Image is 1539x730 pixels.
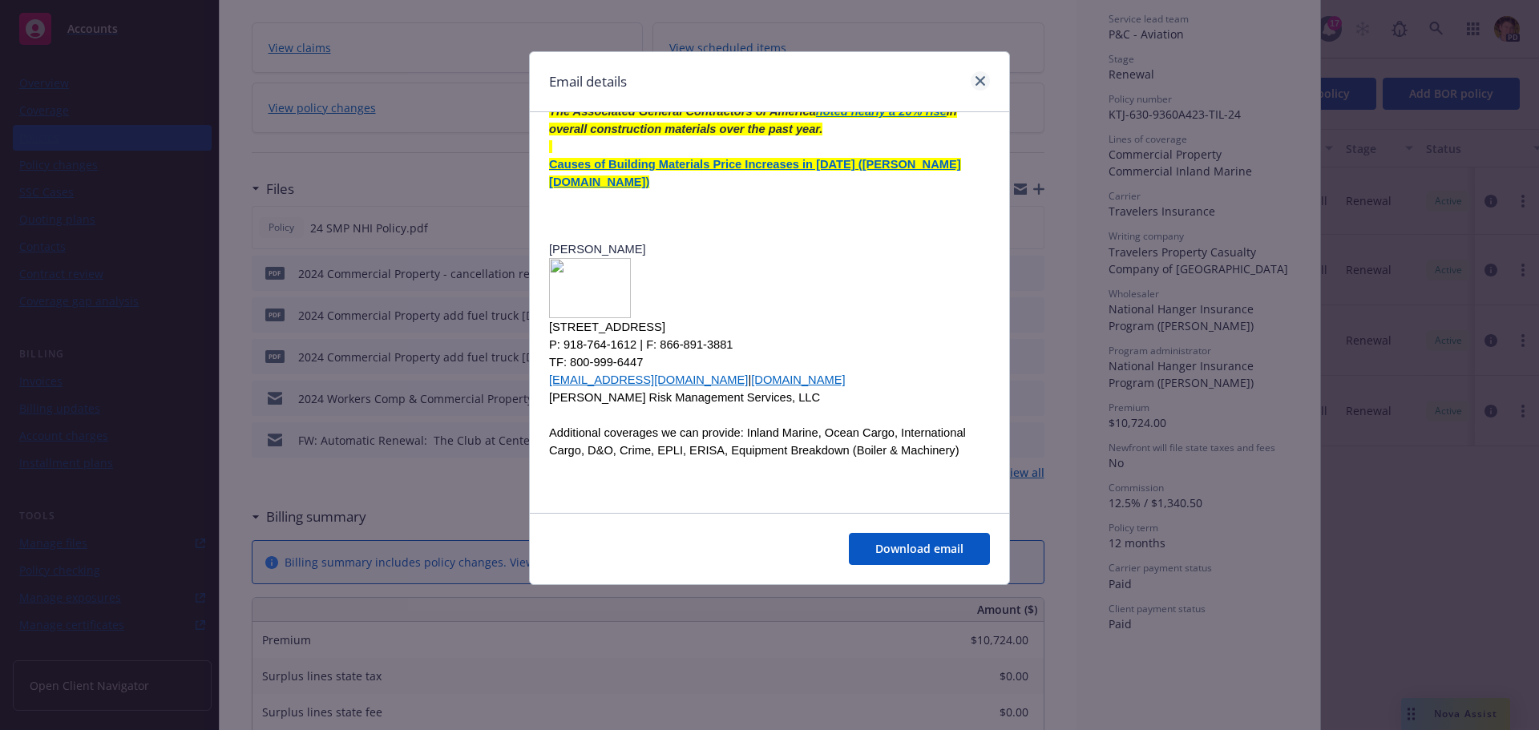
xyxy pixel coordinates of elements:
[549,338,733,351] span: P: 918‐764‐1612 | F: 866‐891‐3881
[549,356,643,369] span: TF: 800‐999‐6447
[751,373,845,386] a: [DOMAIN_NAME]
[549,258,631,318] img: VBMAPISIG-0.png
[549,373,748,386] a: [EMAIL_ADDRESS][DOMAIN_NAME]
[549,426,966,457] span: Additional coverages we can provide: Inland Marine, Ocean Cargo, International Cargo, D&O, Crime,...
[549,321,665,333] span: [STREET_ADDRESS]
[549,391,820,404] span: [PERSON_NAME] Risk Management Services, LLC
[549,373,845,386] span: |
[549,243,646,256] span: [PERSON_NAME]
